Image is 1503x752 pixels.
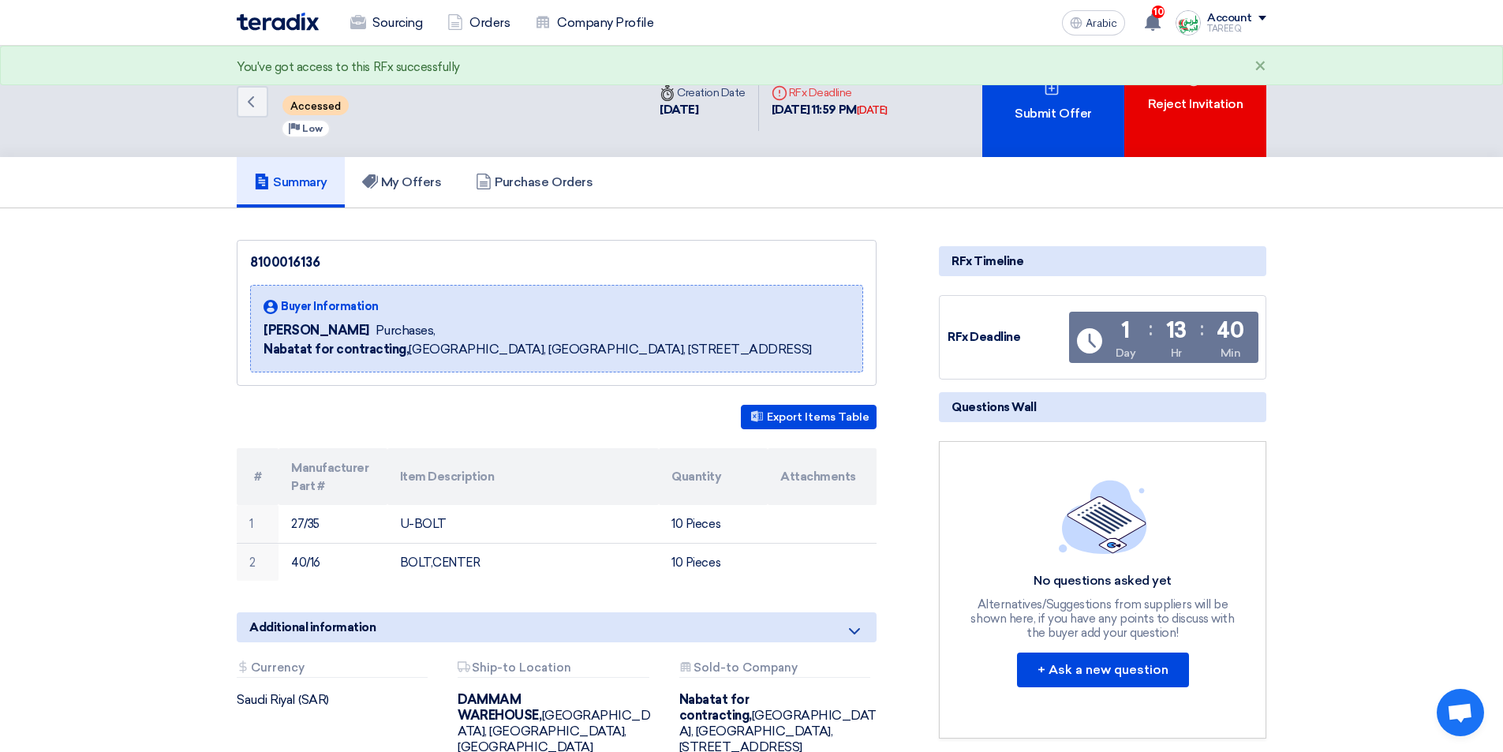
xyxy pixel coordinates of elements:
font: [PERSON_NAME] [264,323,369,338]
img: Screenshot___1727703618088.png [1176,10,1201,36]
font: 10 Pieces [671,556,720,570]
font: No questions asked yet [1034,573,1171,588]
font: RFx Timeline [952,254,1023,268]
font: : [1149,317,1153,340]
font: Purchase Orders [495,174,593,189]
font: Nabatat for contracting, [264,342,409,357]
font: Sold-to Company [694,660,798,675]
font: Purchases, [376,323,436,338]
font: Hr [1171,346,1182,360]
font: Questions Wall [952,400,1036,414]
font: My Offers [381,174,442,189]
font: [GEOGRAPHIC_DATA], [GEOGRAPHIC_DATA], [STREET_ADDRESS] [409,342,811,357]
a: Summary [237,157,345,208]
font: Submit Offer [1015,106,1091,121]
font: Arabic [1086,17,1117,30]
font: Saudi Riyal (SAR) [237,692,329,707]
font: Company Profile [557,15,653,30]
div: Open chat [1437,689,1484,736]
font: Summary [273,174,327,189]
a: Purchase Orders [458,157,610,208]
font: [DATE] [857,104,888,116]
font: Account [1207,11,1252,24]
img: Teradix logo [237,13,319,31]
a: Orders [435,6,522,40]
font: Manufacturer Part # [291,460,368,493]
font: 40 [1217,317,1243,343]
font: 10 Pieces [671,517,720,531]
font: Creation Date [677,86,746,99]
font: Export Items Table [767,410,869,424]
img: empty_state_list.svg [1059,480,1147,554]
font: Item Description [400,470,494,484]
font: Day [1116,346,1136,360]
font: + Ask a new question [1038,662,1168,677]
font: RFx Deadline [789,86,852,99]
font: Additional information [249,620,376,634]
font: RFx Deadline [948,330,1020,344]
font: Sourcing [372,15,422,30]
font: [DATE] [660,103,698,117]
font: You've got access to this RFx successfully [237,60,460,74]
font: : [1200,317,1204,340]
font: DAMMAM WAREHOUSE, [458,692,541,723]
font: 40/16 [291,556,320,570]
font: Min [1221,346,1241,360]
button: Arabic [1062,10,1125,36]
font: Alternatives/Suggestions from suppliers will be shown here, if you have any points to discuss wit... [970,597,1234,640]
font: Reject Invitation [1148,96,1243,111]
button: + Ask a new question [1017,653,1189,687]
font: 27/35 [291,517,320,531]
font: Accessed [290,100,341,112]
font: TAREEQ [1207,24,1241,34]
font: Attachments [780,470,856,484]
font: 2 [249,556,256,570]
font: Orders [469,15,510,30]
font: U-BOLT [400,517,447,531]
font: 1 [1121,317,1130,343]
font: [DATE] 11:59 PM [772,103,857,117]
font: 8100016136 [250,255,320,270]
a: Sourcing [338,6,435,40]
font: Currency [251,660,305,675]
font: Low [302,123,323,134]
font: × [1254,54,1266,80]
font: Nabatat for contracting, [679,692,752,723]
font: Ship-to Location [472,660,571,675]
font: # [254,470,262,484]
font: BOLT,CENTER [400,556,480,570]
font: 10 [1153,6,1164,17]
font: Quantity [671,470,721,484]
font: 1 [249,517,253,531]
button: Export Items Table [741,405,877,429]
a: My Offers [345,157,459,208]
font: 13 [1166,317,1187,343]
font: Buyer Information [281,300,379,313]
